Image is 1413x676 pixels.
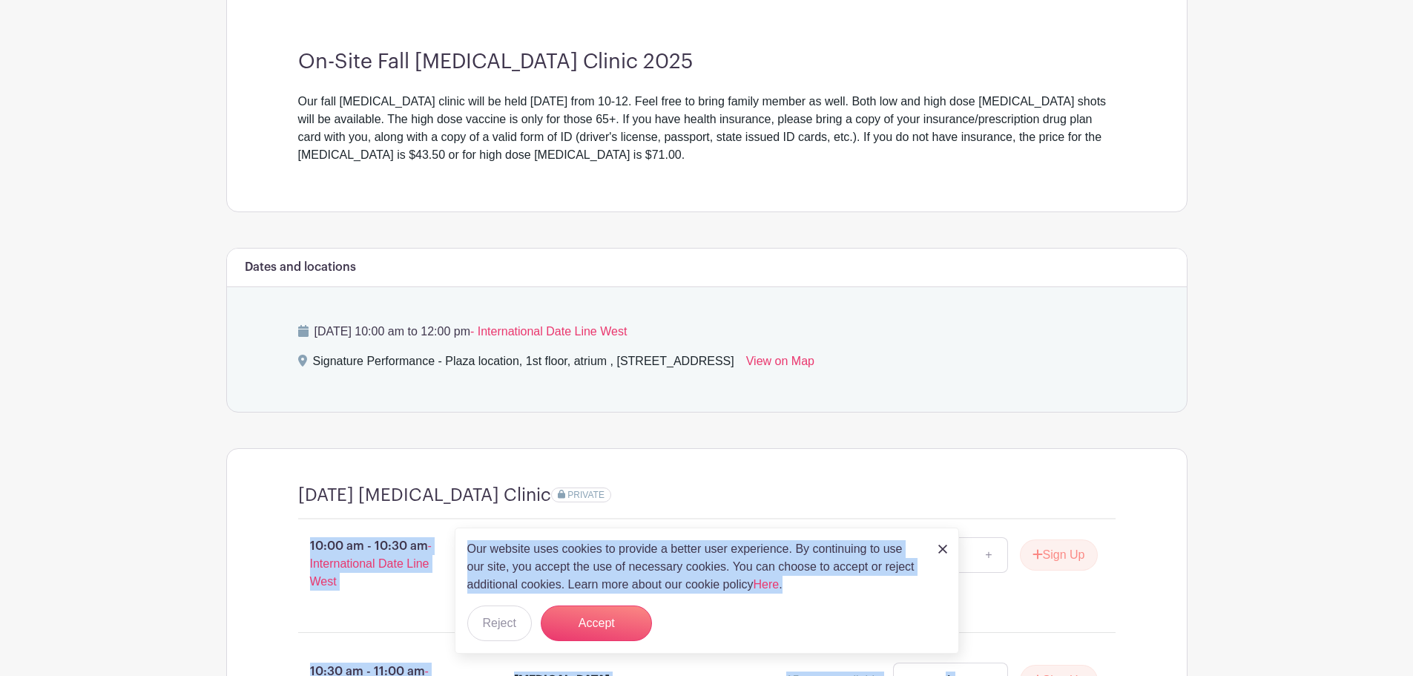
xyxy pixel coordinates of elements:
img: close_button-5f87c8562297e5c2d7936805f587ecaba9071eb48480494691a3f1689db116b3.svg [938,545,947,554]
h3: On-Site Fall [MEDICAL_DATA] Clinic 2025 [298,50,1116,75]
p: 10:00 am - 10:30 am [274,531,491,597]
span: PRIVATE [567,490,605,500]
p: Our website uses cookies to provide a better user experience. By continuing to use our site, you ... [467,540,923,594]
span: - International Date Line West [310,539,432,588]
button: Reject [467,606,532,641]
button: Accept [541,606,652,641]
a: + [970,537,1007,573]
h4: [DATE] [MEDICAL_DATA] Clinic [298,485,551,506]
div: Signature Performance - Plaza location, 1st floor, atrium , [STREET_ADDRESS] [313,352,734,376]
p: [DATE] 10:00 am to 12:00 pm [298,323,1116,341]
a: Here [754,578,780,591]
div: Our fall [MEDICAL_DATA] clinic will be held [DATE] from 10-12. Feel free to bring family member a... [298,93,1116,164]
button: Sign Up [1020,539,1098,571]
a: View on Map [746,352,814,376]
span: - International Date Line West [470,325,627,338]
h6: Dates and locations [245,260,356,275]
